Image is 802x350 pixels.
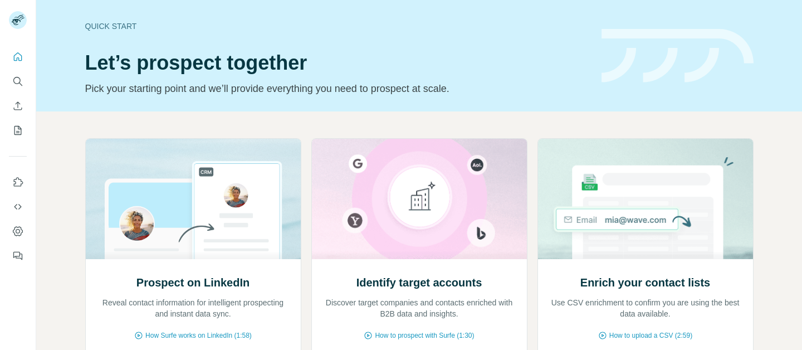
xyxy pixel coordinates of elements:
[537,139,754,259] img: Enrich your contact lists
[580,275,710,290] h2: Enrich your contact lists
[85,139,301,259] img: Prospect on LinkedIn
[601,29,754,83] img: banner
[375,330,474,341] span: How to prospect with Surfe (1:30)
[311,139,527,259] img: Identify target accounts
[85,52,588,74] h1: Let’s prospect together
[9,197,27,217] button: Use Surfe API
[136,275,250,290] h2: Prospect on LinkedIn
[9,172,27,192] button: Use Surfe on LinkedIn
[323,297,516,319] p: Discover target companies and contacts enriched with B2B data and insights.
[85,21,588,32] div: Quick start
[9,96,27,116] button: Enrich CSV
[9,221,27,241] button: Dashboard
[9,47,27,67] button: Quick start
[549,297,742,319] p: Use CSV enrichment to confirm you are using the best data available.
[9,71,27,91] button: Search
[97,297,290,319] p: Reveal contact information for intelligent prospecting and instant data sync.
[145,330,252,341] span: How Surfe works on LinkedIn (1:58)
[9,246,27,266] button: Feedback
[356,275,482,290] h2: Identify target accounts
[9,120,27,140] button: My lists
[85,81,588,96] p: Pick your starting point and we’ll provide everything you need to prospect at scale.
[609,330,692,341] span: How to upload a CSV (2:59)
